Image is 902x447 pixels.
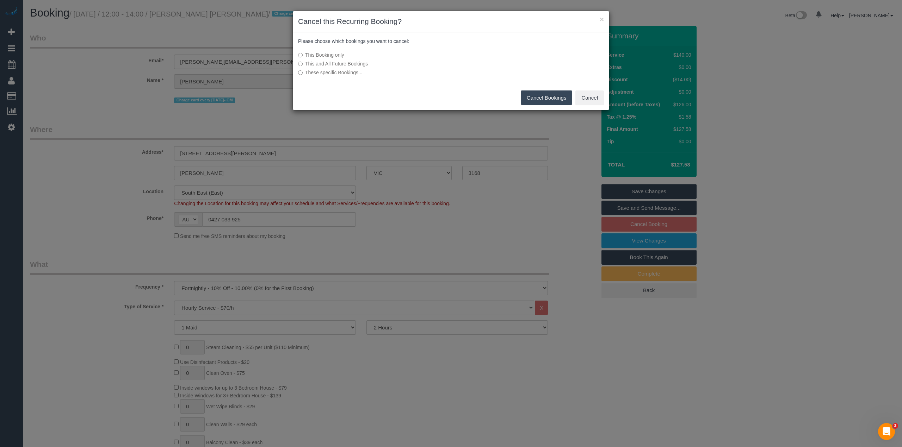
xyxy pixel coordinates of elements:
[600,15,604,23] button: ×
[298,69,499,76] label: These specific Bookings...
[878,423,895,440] iframe: Intercom live chat
[521,90,573,105] button: Cancel Bookings
[298,60,499,67] label: This and All Future Bookings
[298,38,604,45] p: Please choose which bookings you want to cancel:
[575,90,604,105] button: Cancel
[298,62,303,66] input: This and All Future Bookings
[298,16,604,27] h3: Cancel this Recurring Booking?
[298,53,303,57] input: This Booking only
[892,423,898,429] span: 3
[298,70,303,75] input: These specific Bookings...
[298,51,499,58] label: This Booking only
